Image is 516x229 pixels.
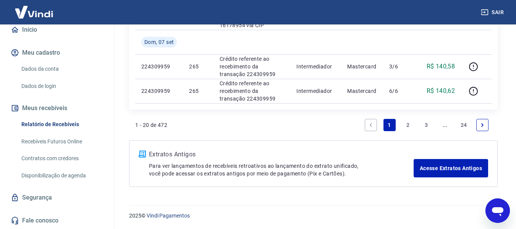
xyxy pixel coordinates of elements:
[9,21,105,38] a: Início
[144,38,174,46] span: Dom, 07 set
[135,121,167,129] p: 1 - 20 de 472
[18,117,105,132] a: Relatório de Recebíveis
[414,159,488,177] a: Acesse Extratos Antigos
[347,63,377,70] p: Mastercard
[220,80,284,102] p: Crédito referente ao recebimento da transação 224309959
[296,63,335,70] p: Intermediador
[18,168,105,184] a: Disponibilização de agenda
[421,119,433,131] a: Page 3
[220,55,284,78] p: Crédito referente ao recebimento da transação 224309959
[189,63,207,70] p: 265
[18,151,105,166] a: Contratos com credores
[402,119,414,131] a: Page 2
[147,213,190,219] a: Vindi Pagamentos
[362,116,492,134] ul: Pagination
[9,0,59,24] img: Vindi
[427,86,455,96] p: R$ 140,62
[439,119,451,131] a: Jump forward
[365,119,377,131] a: Previous page
[458,119,470,131] a: Page 24
[139,151,146,158] img: ícone
[129,212,498,220] p: 2025 ©
[479,5,507,19] button: Sair
[296,87,335,95] p: Intermediador
[18,61,105,77] a: Dados da conta
[485,198,510,223] iframe: Botão para abrir a janela de mensagens
[9,189,105,206] a: Segurança
[476,119,489,131] a: Next page
[18,134,105,149] a: Recebíveis Futuros Online
[141,63,177,70] p: 224309959
[189,87,207,95] p: 265
[389,87,412,95] p: 6/6
[18,78,105,94] a: Dados de login
[347,87,377,95] p: Mastercard
[141,87,177,95] p: 224309959
[149,162,414,177] p: Para ver lançamentos de recebíveis retroativos ao lançamento do extrato unificado, você pode aces...
[383,119,396,131] a: Page 1 is your current page
[389,63,412,70] p: 3/6
[9,100,105,117] button: Meus recebíveis
[149,150,414,159] p: Extratos Antigos
[9,212,105,229] a: Fale conosco
[9,44,105,61] button: Meu cadastro
[427,62,455,71] p: R$ 140,58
